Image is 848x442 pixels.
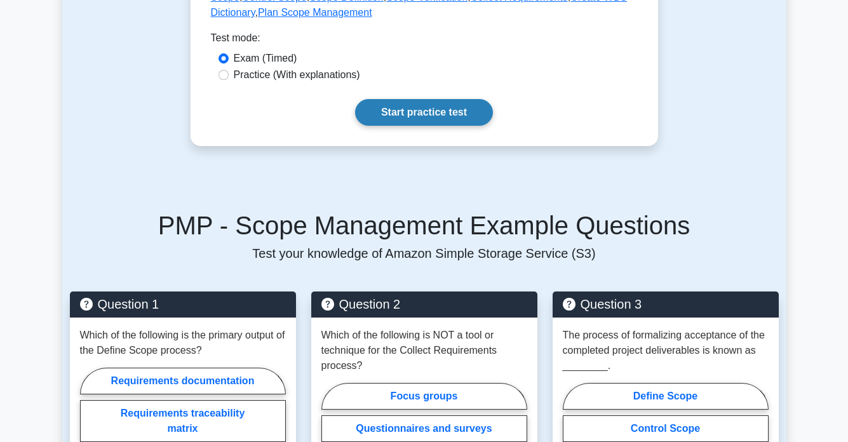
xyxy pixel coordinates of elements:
label: Practice (With explanations) [234,67,360,83]
label: Focus groups [321,383,527,410]
label: Control Scope [563,415,769,442]
h5: PMP - Scope Management Example Questions [70,210,779,241]
label: Questionnaires and surveys [321,415,527,442]
label: Define Scope [563,383,769,410]
p: Which of the following is NOT a tool or technique for the Collect Requirements process? [321,328,527,373]
label: Requirements documentation [80,368,286,394]
p: The process of formalizing acceptance of the completed project deliverables is known as ________. [563,328,769,373]
a: Start practice test [355,99,493,126]
p: Which of the following is the primary output of the Define Scope process? [80,328,286,358]
div: Test mode: [211,30,638,51]
label: Requirements traceability matrix [80,400,286,442]
h5: Question 3 [563,297,769,312]
h5: Question 2 [321,297,527,312]
a: Plan Scope Management [258,7,372,18]
p: Test your knowledge of Amazon Simple Storage Service (S3) [70,246,779,261]
label: Exam (Timed) [234,51,297,66]
h5: Question 1 [80,297,286,312]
